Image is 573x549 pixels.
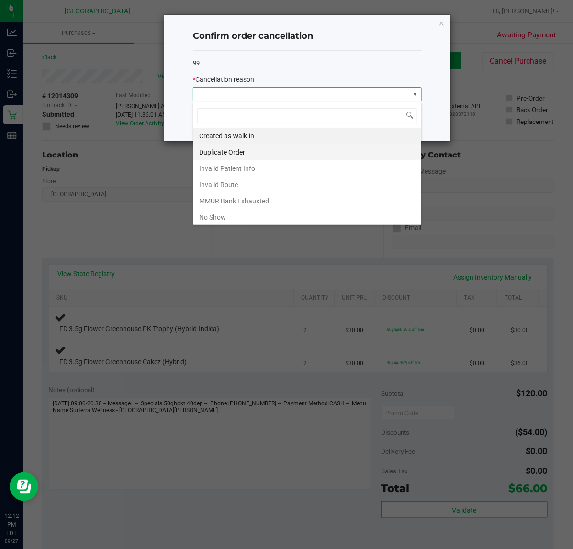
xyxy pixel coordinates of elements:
[193,209,421,225] li: No Show
[193,193,421,209] li: MMUR Bank Exhausted
[195,76,254,83] span: Cancellation reason
[193,30,422,43] h4: Confirm order cancellation
[193,177,421,193] li: Invalid Route
[10,472,38,501] iframe: Resource center
[438,17,445,29] button: Close
[193,59,200,67] span: 99
[193,128,421,144] li: Created as Walk-in
[193,160,421,177] li: Invalid Patient Info
[193,144,421,160] li: Duplicate Order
